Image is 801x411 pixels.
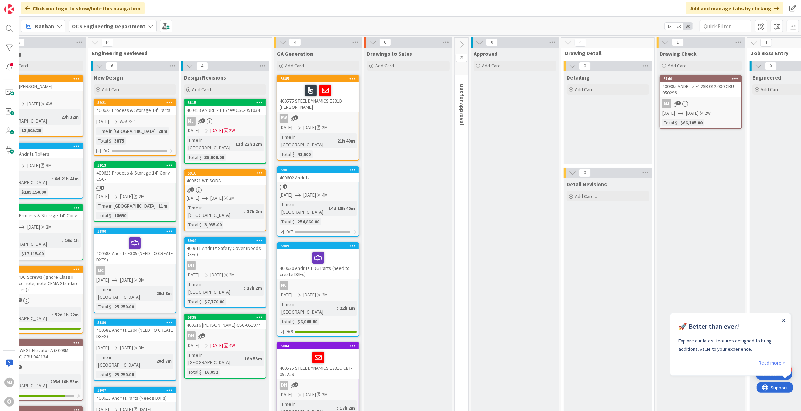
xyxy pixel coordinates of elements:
div: MJ [660,99,741,108]
div: 400575 STEEL DYNAMICS E331D [PERSON_NAME] [277,82,359,112]
span: [DATE] [303,191,316,199]
div: 5889 [97,320,176,325]
div: 400632 [PERSON_NAME] [1,82,83,91]
div: Total $ [96,212,112,219]
span: 0/7 [286,228,293,235]
span: : [202,221,203,229]
div: 17h 2m [245,284,264,292]
a: 5909400620 Andritz HDG Parts (need to create DXFs)NC[DATE][DATE]2MTime in [GEOGRAPHIC_DATA]:22h 1... [277,242,359,337]
div: Time in [GEOGRAPHIC_DATA] [280,133,335,148]
span: : [154,289,155,297]
span: [DATE] [27,162,40,169]
div: DH [187,331,196,340]
div: NC [277,281,359,290]
div: 5915400627 Andritz Rollers [1,143,83,158]
a: 5901400602 Andritz[DATE][DATE]4MTime in [GEOGRAPHIC_DATA]:14d 18h 40mTotal $:254,860.000/7 [277,166,359,237]
div: Total $ [662,119,677,126]
div: DH [280,381,288,390]
div: Add and manage tabs by clicking [686,2,783,14]
div: 5889400582 Andritz E304 (NEED TO CREATE DXFS) [94,319,176,341]
span: Add Card... [761,86,783,93]
span: 0 [575,39,586,47]
a: 5740400385 ANDRITZ E129B 012.000 CBU- 050296MJ[DATE][DATE]2WTotal $:$66,105.00 [660,75,742,129]
span: [DATE] [280,124,292,131]
span: Add Card... [375,63,397,69]
div: 35,000.00 [203,154,226,161]
div: Total $ [96,371,112,378]
div: 5839 [188,315,266,320]
div: Explore our latest features designed to bring additional value to your experience. [9,24,113,40]
a: 5779ASTEC PDC Screws (Ignore Class II Tolerance note, note CEMA Standard tolerances) (Time in [GE... [1,266,83,334]
span: : [112,303,113,310]
div: DH [277,381,359,390]
div: 2M [322,391,328,398]
div: 2W [705,109,711,117]
span: 3 [294,115,298,120]
div: Time in [GEOGRAPHIC_DATA] [3,233,62,248]
div: Total $ [280,150,295,158]
div: 5905400613 Process & Storage 14" Conv [1,205,83,220]
div: Time in [GEOGRAPHIC_DATA] [96,286,154,301]
div: 18650 [113,212,128,219]
div: 5889 [94,319,176,326]
div: Total $ [96,137,112,145]
div: 🚀 Better than ever! [9,9,113,24]
div: 5815 [188,100,266,105]
span: : [233,140,234,148]
div: 5815 [185,99,266,106]
div: Time in [GEOGRAPHIC_DATA] [187,136,233,151]
span: [DATE] [187,127,199,134]
div: 5626Project WEST Elevator A (3009M - 30.75X60) CBU-048134 [1,340,83,361]
div: 25,250.00 [113,371,136,378]
div: 5904 [185,238,266,244]
span: 4 [289,38,301,46]
span: [DATE] [303,391,316,398]
span: [DATE] [662,109,675,117]
div: Click our logo to show/hide this navigation [21,2,145,14]
div: 5779 [1,266,83,273]
div: 400582 Andritz E304 (NEED TO CREATE DXFS) [94,326,176,341]
span: : [59,113,60,121]
div: DH [185,261,266,270]
div: 5907400615 Andritz Parts (Needs DXFs) [94,387,176,402]
div: 5904400611 Andritz Safety Cover (Needs DXFs) [185,238,266,259]
div: 2M [322,124,328,131]
div: 20m [157,127,169,135]
div: 25,250.00 [113,303,136,310]
div: Total $ [187,154,202,161]
div: 2M [139,193,145,200]
div: 5890 [97,229,176,234]
div: Total $ [187,298,202,305]
span: [DATE] [120,193,133,200]
span: 2 [294,382,298,387]
span: : [295,318,296,325]
div: 3875 [113,137,126,145]
iframe: UserGuiding Product Updates RC Tooltip [670,313,793,378]
div: 5884 [281,344,359,348]
div: 16h 55m [243,355,264,362]
div: $17,115.00 [20,250,45,257]
div: 5884400575 STEEL DYNAMICS E331C CBT-052229 [277,343,359,379]
div: Time in [GEOGRAPHIC_DATA] [3,307,52,322]
div: MJ [662,99,671,108]
span: : [47,378,48,386]
span: : [677,119,678,126]
a: 5890400583 Andritz E305 (NEED TO CREATE DXFS)NC[DATE][DATE]3MTime in [GEOGRAPHIC_DATA]:20d 8mTota... [94,228,176,313]
div: 5919 [1,76,83,82]
div: 400627 Andritz Rollers [1,149,83,158]
div: Time in [GEOGRAPHIC_DATA] [280,201,326,216]
div: 5884 [277,343,359,349]
img: Visit kanbanzone.com [4,4,14,14]
div: Time in [GEOGRAPHIC_DATA] [3,109,59,125]
div: DH [185,331,266,340]
span: Add Card... [102,86,124,93]
div: Time in [GEOGRAPHIC_DATA] [187,204,244,219]
span: : [202,298,203,305]
div: 17h 2m [245,208,264,215]
span: [DATE] [96,118,109,125]
div: 52d 1h 22m [53,311,81,318]
span: 9/9 [286,328,293,335]
span: [DATE] [120,276,133,284]
a: 5915400627 Andritz Rollers[DATE]3MTime in [GEOGRAPHIC_DATA]:6d 21h 41m:$189,150.00 [1,143,83,199]
span: 0 [486,38,498,46]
